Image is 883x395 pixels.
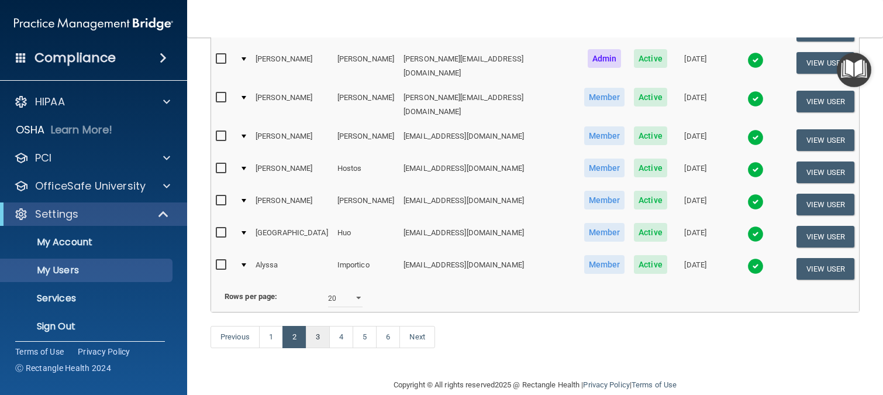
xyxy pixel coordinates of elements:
[747,52,764,68] img: tick.e7d51cea.svg
[672,188,719,221] td: [DATE]
[796,258,854,280] button: View User
[747,162,764,178] img: tick.e7d51cea.svg
[584,223,625,242] span: Member
[747,129,764,146] img: tick.e7d51cea.svg
[672,85,719,124] td: [DATE]
[16,123,45,137] p: OSHA
[251,85,333,124] td: [PERSON_NAME]
[251,253,333,284] td: Alyssa
[376,326,400,348] a: 6
[399,188,580,221] td: [EMAIL_ADDRESS][DOMAIN_NAME]
[399,156,580,188] td: [EMAIL_ADDRESS][DOMAIN_NAME]
[8,321,167,332] p: Sign Out
[333,221,399,253] td: Huo
[399,326,434,348] a: Next
[634,159,667,177] span: Active
[634,126,667,145] span: Active
[333,188,399,221] td: [PERSON_NAME]
[35,179,146,193] p: OfficeSafe University
[14,151,170,165] a: PCI
[8,293,167,304] p: Services
[8,236,167,248] p: My Account
[15,346,64,358] a: Terms of Use
[251,47,333,85] td: [PERSON_NAME]
[632,380,677,389] a: Terms of Use
[14,12,173,36] img: PMB logo
[399,85,580,124] td: [PERSON_NAME][EMAIL_ADDRESS][DOMAIN_NAME]
[584,191,625,209] span: Member
[251,124,333,156] td: [PERSON_NAME]
[634,49,667,68] span: Active
[796,52,854,74] button: View User
[251,221,333,253] td: [GEOGRAPHIC_DATA]
[14,95,170,109] a: HIPAA
[584,159,625,177] span: Member
[35,50,116,66] h4: Compliance
[796,194,854,215] button: View User
[225,292,277,301] b: Rows per page:
[399,124,580,156] td: [EMAIL_ADDRESS][DOMAIN_NAME]
[251,188,333,221] td: [PERSON_NAME]
[747,258,764,274] img: tick.e7d51cea.svg
[211,326,260,348] a: Previous
[747,91,764,107] img: tick.e7d51cea.svg
[796,162,854,183] button: View User
[333,156,399,188] td: Hostos
[634,223,667,242] span: Active
[634,191,667,209] span: Active
[333,85,399,124] td: [PERSON_NAME]
[333,124,399,156] td: [PERSON_NAME]
[796,129,854,151] button: View User
[672,156,719,188] td: [DATE]
[399,47,580,85] td: [PERSON_NAME][EMAIL_ADDRESS][DOMAIN_NAME]
[583,380,629,389] a: Privacy Policy
[14,207,170,221] a: Settings
[672,253,719,284] td: [DATE]
[333,253,399,284] td: Importico
[306,326,330,348] a: 3
[634,255,667,274] span: Active
[588,49,622,68] span: Admin
[672,124,719,156] td: [DATE]
[672,47,719,85] td: [DATE]
[399,253,580,284] td: [EMAIL_ADDRESS][DOMAIN_NAME]
[747,194,764,210] img: tick.e7d51cea.svg
[282,326,306,348] a: 2
[747,226,764,242] img: tick.e7d51cea.svg
[329,326,353,348] a: 4
[353,326,377,348] a: 5
[35,151,51,165] p: PCI
[78,346,130,358] a: Privacy Policy
[51,123,113,137] p: Learn More!
[333,47,399,85] td: [PERSON_NAME]
[35,95,65,109] p: HIPAA
[584,88,625,107] span: Member
[14,179,170,193] a: OfficeSafe University
[251,156,333,188] td: [PERSON_NAME]
[672,221,719,253] td: [DATE]
[584,255,625,274] span: Member
[796,226,854,248] button: View User
[259,326,283,348] a: 1
[837,53,871,87] button: Open Resource Center
[399,221,580,253] td: [EMAIL_ADDRESS][DOMAIN_NAME]
[35,207,78,221] p: Settings
[8,265,167,276] p: My Users
[796,91,854,112] button: View User
[15,362,111,374] span: Ⓒ Rectangle Health 2024
[584,126,625,145] span: Member
[634,88,667,107] span: Active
